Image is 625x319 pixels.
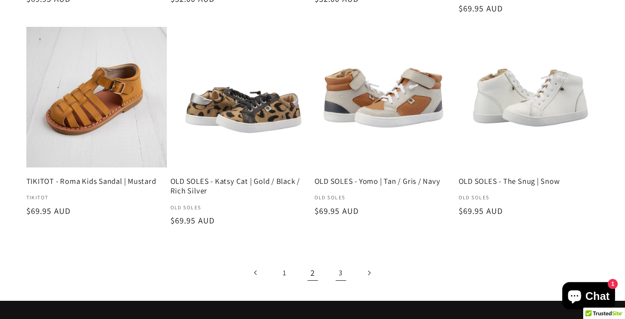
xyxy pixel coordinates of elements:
a: OLD SOLES - Yomo | Tan / Gris / Navy [315,177,455,186]
a: OLD SOLES - The Snug | Snow [459,177,599,186]
inbox-online-store-chat: Shopify online store chat [560,282,618,312]
a: Page 3 [329,262,352,285]
a: Next page [357,262,380,285]
span: Page 2 [301,262,324,285]
a: Page 1 [273,262,296,285]
nav: Pagination [26,262,599,285]
a: Previous page [245,262,268,285]
a: OLD SOLES - Katsy Cat | Gold / Black / Rich Silver [170,177,311,196]
a: TIKITOT - Roma Kids Sandal | Mustard [26,177,167,186]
